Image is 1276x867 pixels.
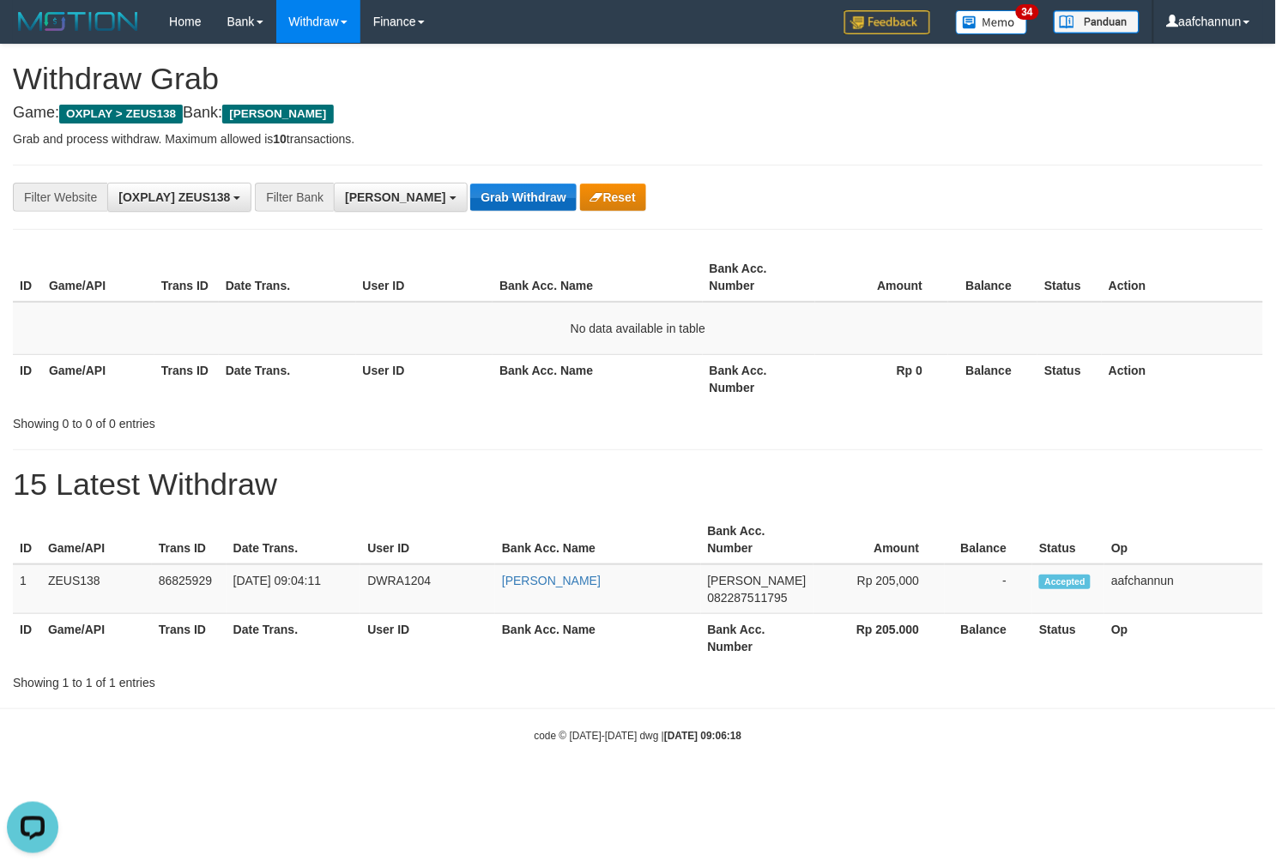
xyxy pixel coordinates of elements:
th: Trans ID [154,253,219,302]
small: code © [DATE]-[DATE] dwg | [535,730,742,742]
th: ID [13,253,42,302]
span: [PERSON_NAME] [222,105,333,123]
td: No data available in table [13,302,1263,355]
th: Bank Acc. Number [703,253,815,302]
th: Bank Acc. Number [701,614,813,663]
button: Open LiveChat chat widget [7,7,58,58]
th: Balance [948,253,1037,302]
h1: 15 Latest Withdraw [13,467,1263,502]
th: Date Trans. [219,354,356,403]
th: Game/API [41,515,152,564]
a: [PERSON_NAME] [502,574,601,587]
span: [PERSON_NAME] [708,574,807,587]
th: Game/API [42,354,154,403]
td: aafchannun [1104,564,1263,614]
td: 1 [13,564,41,614]
h4: Game: Bank: [13,105,1263,122]
img: MOTION_logo.png [13,9,143,34]
th: Amount [815,253,949,302]
td: 86825929 [152,564,227,614]
th: Op [1104,515,1263,564]
th: Bank Acc. Name [495,515,701,564]
span: Accepted [1039,575,1091,589]
img: panduan.png [1054,10,1140,33]
button: Reset [580,184,646,211]
th: Trans ID [152,614,227,663]
th: Date Trans. [227,614,361,663]
th: Bank Acc. Number [703,354,815,403]
th: Status [1037,253,1102,302]
strong: [DATE] 09:06:18 [664,730,741,742]
th: Bank Acc. Name [495,614,701,663]
button: [OXPLAY] ZEUS138 [107,183,251,212]
th: User ID [356,253,493,302]
th: ID [13,354,42,403]
th: Trans ID [154,354,219,403]
th: User ID [360,515,495,564]
th: ID [13,515,41,564]
th: Rp 205.000 [813,614,946,663]
td: [DATE] 09:04:11 [227,564,361,614]
div: Showing 1 to 1 of 1 entries [13,667,519,691]
div: Showing 0 to 0 of 0 entries [13,408,519,432]
th: Game/API [42,253,154,302]
th: Bank Acc. Name [493,253,703,302]
th: Action [1102,253,1263,302]
th: Rp 0 [815,354,949,403]
button: [PERSON_NAME] [334,183,467,212]
th: Game/API [41,614,152,663]
td: Rp 205,000 [813,564,946,614]
th: Status [1032,515,1104,564]
span: Copy 082287511795 to clipboard [708,591,788,605]
th: Balance [945,614,1032,663]
span: [PERSON_NAME] [345,190,445,204]
strong: 10 [273,132,287,146]
th: ID [13,614,41,663]
h1: Withdraw Grab [13,62,1263,96]
div: Filter Bank [255,183,334,212]
th: Action [1102,354,1263,403]
span: [OXPLAY] ZEUS138 [118,190,230,204]
th: Balance [945,515,1032,564]
td: ZEUS138 [41,564,152,614]
th: User ID [356,354,493,403]
th: Date Trans. [219,253,356,302]
span: OXPLAY > ZEUS138 [59,105,183,123]
th: Trans ID [152,515,227,564]
span: 34 [1016,4,1039,20]
th: Bank Acc. Name [493,354,703,403]
p: Grab and process withdraw. Maximum allowed is transactions. [13,130,1263,148]
img: Feedback.jpg [844,10,930,34]
button: Grab Withdraw [470,184,576,211]
th: Op [1104,614,1263,663]
div: Filter Website [13,183,107,212]
th: Amount [813,515,946,564]
td: - [945,564,1032,614]
th: Balance [948,354,1037,403]
td: DWRA1204 [360,564,495,614]
th: Bank Acc. Number [701,515,813,564]
th: User ID [360,614,495,663]
img: Button%20Memo.svg [956,10,1028,34]
th: Status [1037,354,1102,403]
th: Date Trans. [227,515,361,564]
th: Status [1032,614,1104,663]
